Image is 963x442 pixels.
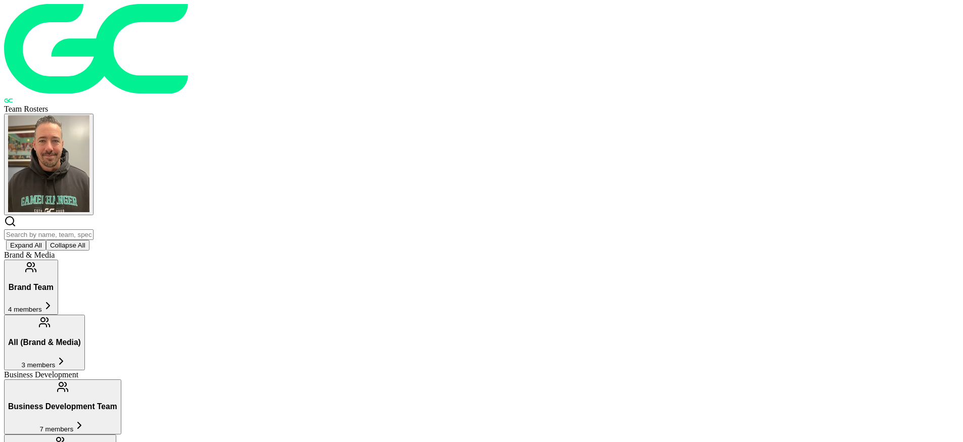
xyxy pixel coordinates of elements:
span: 7 members [39,425,73,433]
h3: Brand Team [8,283,54,292]
input: Search by name, team, specialty, or title... [4,229,94,240]
span: 3 members [22,361,56,369]
button: Collapse All [46,240,89,251]
button: Brand Team4 members [4,260,58,315]
h3: All (Brand & Media) [8,338,81,347]
button: Business Development Team7 members [4,379,121,434]
span: 4 members [8,306,42,313]
h3: Business Development Team [8,402,117,411]
span: Business Development [4,370,78,379]
span: Brand & Media [4,251,55,259]
span: Team Rosters [4,105,48,113]
button: All (Brand & Media)3 members [4,315,85,370]
button: Expand All [6,240,46,251]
